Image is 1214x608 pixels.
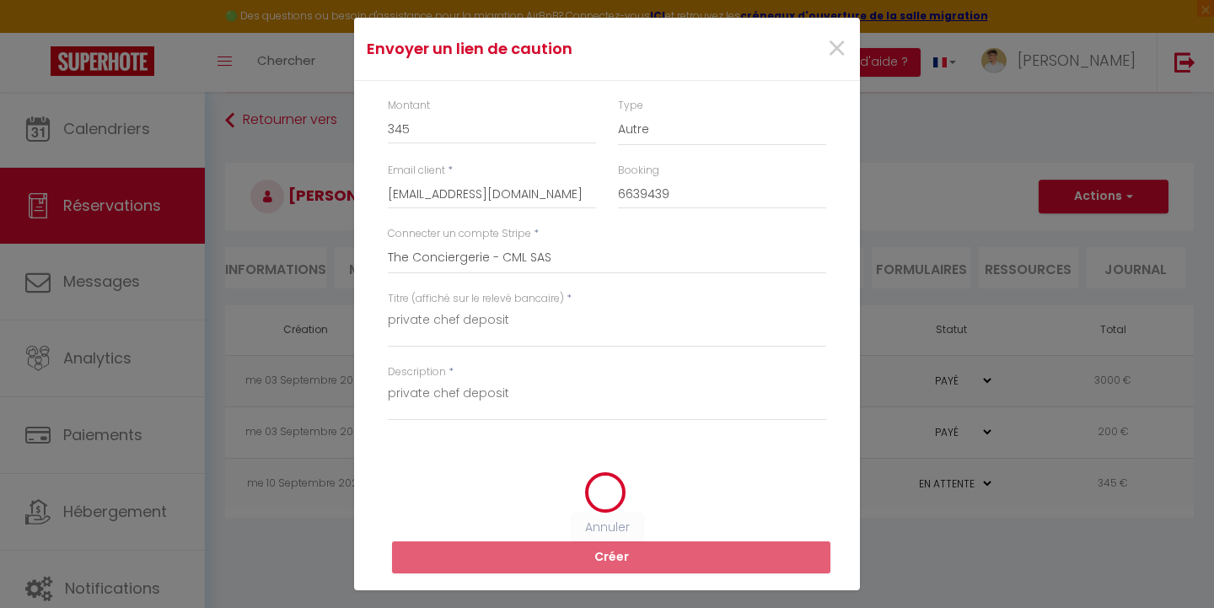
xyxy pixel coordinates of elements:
label: Description [388,364,446,380]
span: × [826,24,847,74]
label: Booking [618,163,659,179]
label: Email client [388,163,445,179]
h4: Envoyer un lien de caution [367,37,680,61]
button: Annuler [572,514,642,542]
label: Titre (affiché sur le relevé bancaire) [388,291,564,307]
label: Connecter un compte Stripe [388,226,531,242]
button: Close [826,31,847,67]
button: Ouvrir le widget de chat LiveChat [13,7,64,57]
label: Montant [388,98,430,114]
button: Créer [392,541,830,573]
label: Type [618,98,643,114]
